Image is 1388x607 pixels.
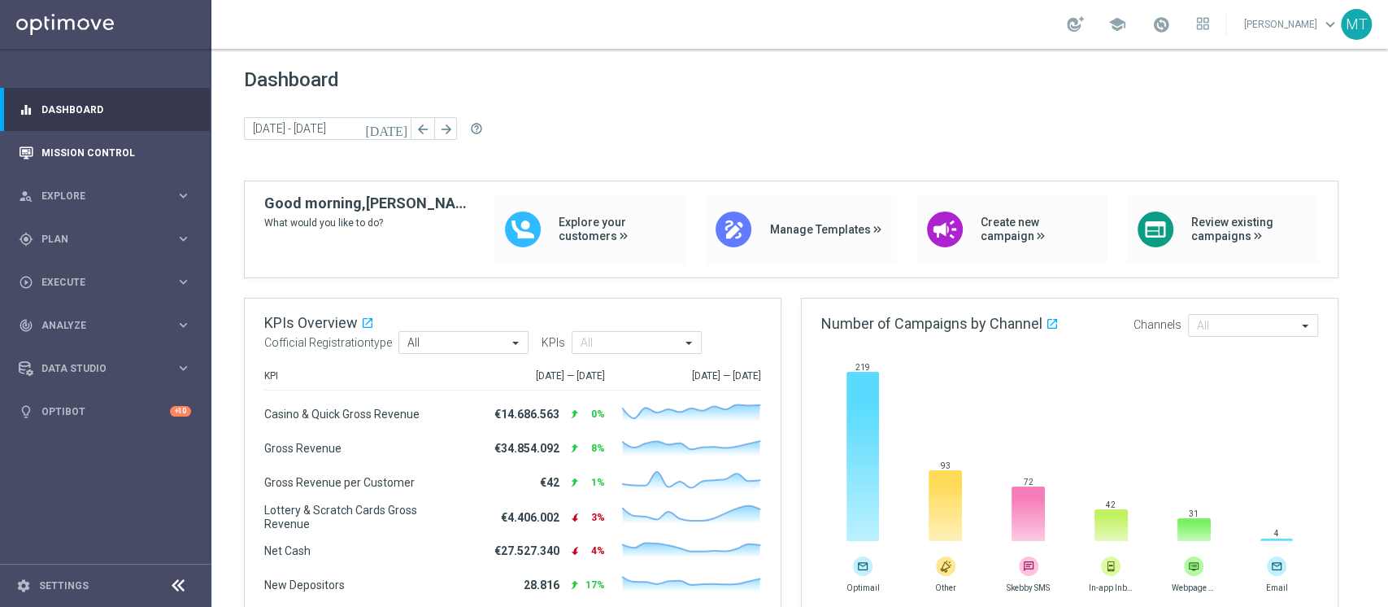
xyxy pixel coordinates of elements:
span: Plan [41,234,176,244]
a: Optibot [41,390,170,433]
button: Data Studio keyboard_arrow_right [18,362,192,375]
i: play_circle_outline [19,275,33,290]
i: keyboard_arrow_right [176,317,191,333]
div: +10 [170,406,191,417]
i: person_search [19,189,33,203]
button: track_changes Analyze keyboard_arrow_right [18,319,192,332]
div: Analyze [19,318,176,333]
button: person_search Explore keyboard_arrow_right [18,190,192,203]
div: Mission Control [19,131,191,174]
div: MT [1341,9,1372,40]
span: Analyze [41,321,176,330]
button: Mission Control [18,146,192,159]
span: school [1108,15,1126,33]
i: keyboard_arrow_right [176,188,191,203]
i: gps_fixed [19,232,33,247]
span: Execute [41,277,176,287]
div: Execute [19,275,176,290]
i: track_changes [19,318,33,333]
i: settings [16,579,31,593]
i: keyboard_arrow_right [176,274,191,290]
a: [PERSON_NAME]keyboard_arrow_down [1242,12,1341,37]
a: Settings [39,581,89,591]
button: equalizer Dashboard [18,103,192,116]
span: Data Studio [41,364,176,373]
button: lightbulb Optibot +10 [18,405,192,418]
div: Plan [19,232,176,247]
span: Explore [41,191,176,201]
i: equalizer [19,103,33,117]
span: keyboard_arrow_down [1321,15,1339,33]
div: Optibot [19,390,191,433]
div: Dashboard [19,88,191,131]
i: keyboard_arrow_right [176,360,191,376]
button: play_circle_outline Execute keyboard_arrow_right [18,276,192,289]
i: lightbulb [19,404,33,419]
a: Dashboard [41,88,191,131]
button: gps_fixed Plan keyboard_arrow_right [18,233,192,246]
div: Data Studio [19,361,176,376]
a: Mission Control [41,131,191,174]
div: Explore [19,189,176,203]
i: keyboard_arrow_right [176,231,191,247]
